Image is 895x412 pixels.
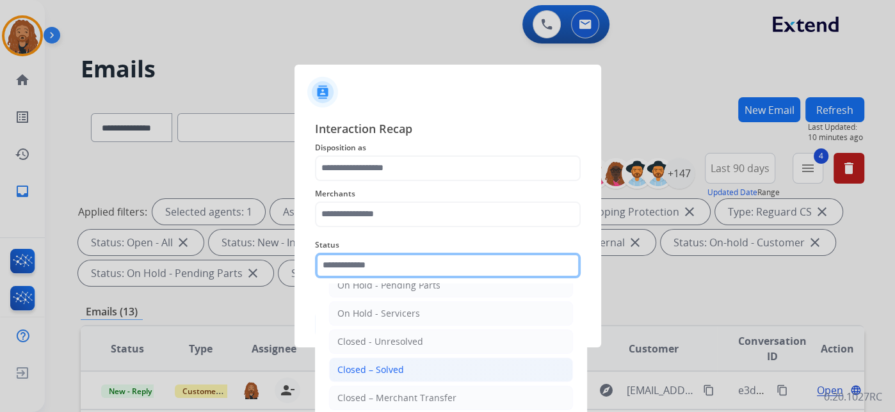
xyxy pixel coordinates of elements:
span: Interaction Recap [315,120,581,140]
img: contactIcon [307,77,338,107]
div: Closed – Merchant Transfer [337,392,456,404]
div: Closed - Unresolved [337,335,423,348]
span: Status [315,237,581,253]
div: Closed – Solved [337,363,404,376]
p: 0.20.1027RC [824,389,882,404]
span: Merchants [315,186,581,202]
div: On Hold - Pending Parts [337,279,440,292]
span: Disposition as [315,140,581,155]
div: On Hold - Servicers [337,307,420,320]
